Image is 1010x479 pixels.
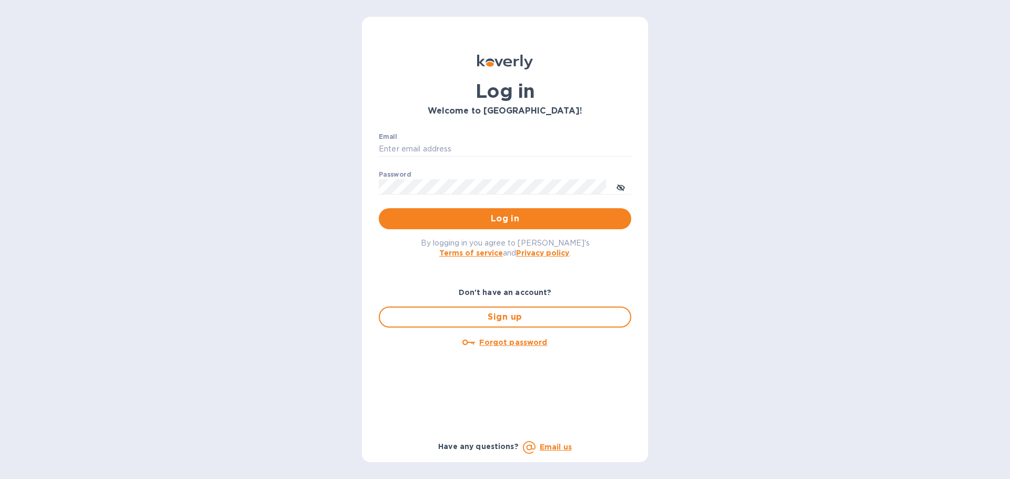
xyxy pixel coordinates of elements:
[610,176,631,197] button: toggle password visibility
[479,338,547,346] u: Forgot password
[477,55,533,69] img: Koverly
[388,311,622,323] span: Sign up
[459,288,552,297] b: Don't have an account?
[379,307,631,328] button: Sign up
[379,134,397,140] label: Email
[516,249,569,257] a: Privacy policy
[379,141,631,157] input: Enter email address
[439,249,503,257] a: Terms of service
[379,208,631,229] button: Log in
[379,80,631,102] h1: Log in
[387,212,623,225] span: Log in
[421,239,590,257] span: By logging in you agree to [PERSON_NAME]'s and .
[379,171,411,178] label: Password
[438,442,519,451] b: Have any questions?
[379,106,631,116] h3: Welcome to [GEOGRAPHIC_DATA]!
[540,443,572,451] a: Email us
